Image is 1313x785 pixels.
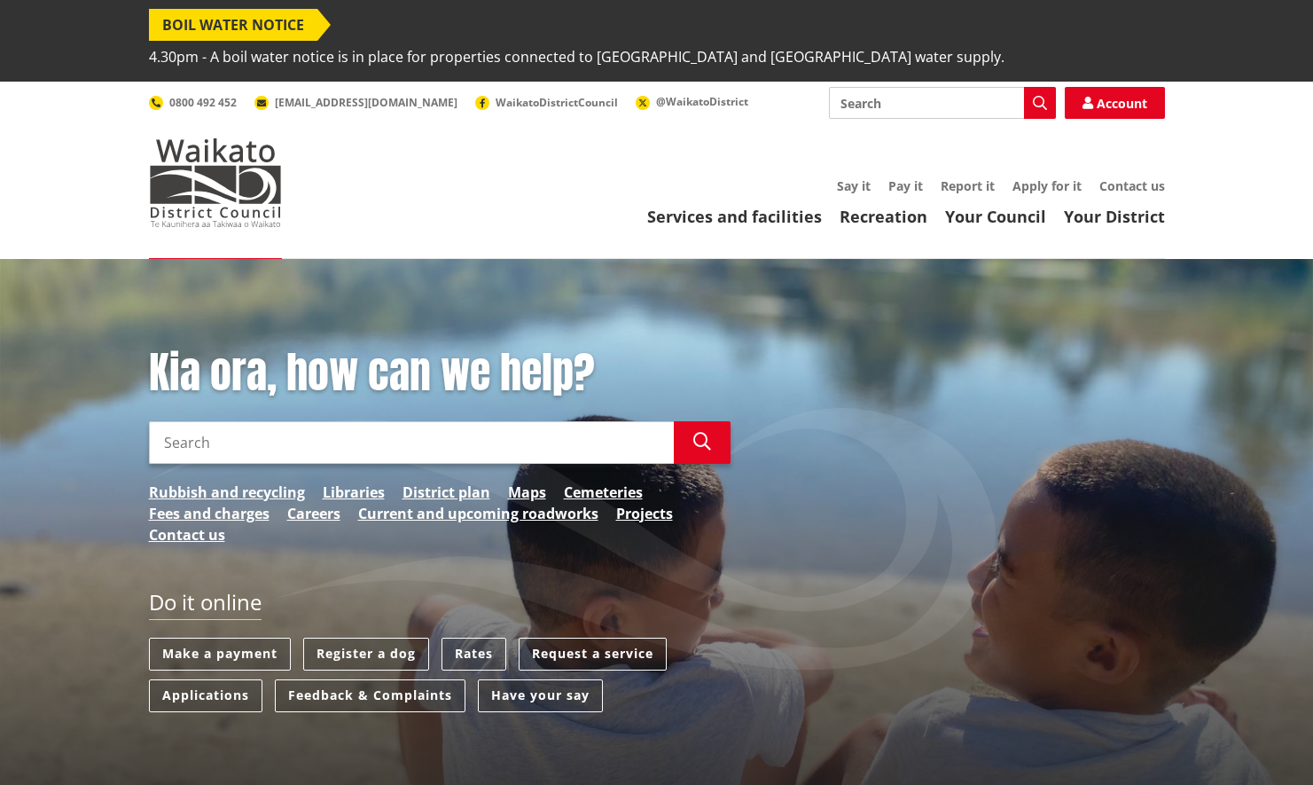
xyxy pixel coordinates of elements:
a: District plan [402,482,490,503]
span: @WaikatoDistrict [656,94,748,109]
a: Maps [508,482,546,503]
span: 4.30pm - A boil water notice is in place for properties connected to [GEOGRAPHIC_DATA] and [GEOGR... [149,41,1004,73]
img: Waikato District Council - Te Kaunihera aa Takiwaa o Waikato [149,138,282,227]
input: Search input [149,421,674,464]
a: Cemeteries [564,482,643,503]
h1: Kia ora, how can we help? [149,348,731,399]
span: BOIL WATER NOTICE [149,9,317,41]
a: Fees and charges [149,503,270,524]
a: 0800 492 452 [149,95,237,110]
a: Libraries [323,482,385,503]
a: Contact us [149,524,225,546]
a: Your Council [945,206,1046,227]
a: WaikatoDistrictCouncil [475,95,618,110]
a: Applications [149,679,262,712]
a: Your District [1064,206,1165,227]
input: Search input [829,87,1056,119]
a: Projects [616,503,673,524]
a: Say it [837,177,871,194]
a: Request a service [519,638,667,671]
a: Make a payment [149,638,291,671]
a: Services and facilities [647,206,822,227]
a: Report it [941,177,995,194]
a: Pay it [888,177,923,194]
a: Apply for it [1012,177,1082,194]
span: [EMAIL_ADDRESS][DOMAIN_NAME] [275,95,457,110]
h2: Do it online [149,590,262,621]
span: 0800 492 452 [169,95,237,110]
a: Register a dog [303,638,429,671]
span: WaikatoDistrictCouncil [496,95,618,110]
a: Rubbish and recycling [149,482,305,503]
a: [EMAIL_ADDRESS][DOMAIN_NAME] [254,95,457,110]
a: Careers [287,503,340,524]
a: Account [1065,87,1165,119]
a: Recreation [840,206,927,227]
a: Current and upcoming roadworks [358,503,598,524]
a: Feedback & Complaints [275,679,465,712]
a: Have your say [478,679,603,712]
a: @WaikatoDistrict [636,94,748,109]
a: Rates [442,638,506,671]
a: Contact us [1099,177,1165,194]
